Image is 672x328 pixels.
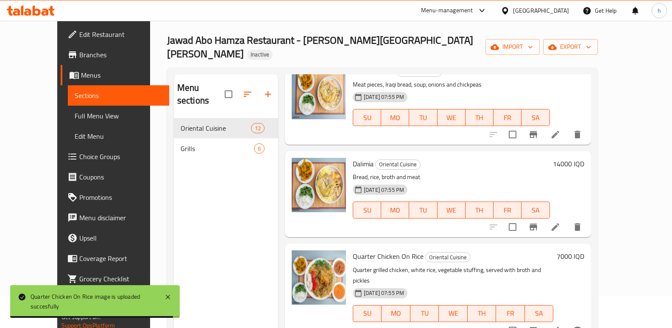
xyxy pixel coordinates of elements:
[79,233,163,243] span: Upsell
[79,50,163,60] span: Branches
[485,39,540,55] button: import
[469,112,490,124] span: TH
[61,24,170,45] a: Edit Restaurant
[494,202,521,219] button: FR
[61,269,170,289] a: Grocery Checklist
[442,307,464,320] span: WE
[61,187,170,207] a: Promotions
[79,213,163,223] span: Menu disclaimer
[496,305,525,322] button: FR
[292,65,346,119] img: Meat Tashreeb
[381,202,409,219] button: MO
[254,145,264,153] span: 6
[181,143,254,154] span: Grills
[439,305,468,322] button: WE
[525,204,546,216] span: SA
[353,172,549,182] p: Bread, rice, broth and meat
[414,307,436,320] span: TU
[550,222,560,232] a: Edit menu item
[75,131,163,141] span: Edit Menu
[181,123,251,133] span: Oriental Cuisine
[353,265,553,286] p: Quarter grilled chicken, white rice, vegetable stuffing, served with broth and pickles
[353,157,374,170] span: Dalimia
[523,124,544,145] button: Branch-specific-item
[385,307,407,320] span: MO
[79,29,163,39] span: Edit Restaurant
[75,111,163,121] span: Full Menu View
[357,204,378,216] span: SU
[292,250,346,305] img: Quarter Chicken On Rice
[357,307,378,320] span: SU
[61,146,170,167] a: Choice Groups
[68,126,170,146] a: Edit Menu
[360,93,407,101] span: [DATE] 07:55 PM
[79,253,163,264] span: Coverage Report
[381,109,409,126] button: MO
[79,274,163,284] span: Grocery Checklist
[254,143,265,154] div: items
[360,186,407,194] span: [DATE] 07:55 PM
[553,65,584,77] h6: 13000 IQD
[79,151,163,162] span: Choice Groups
[550,42,591,52] span: export
[177,81,225,107] h2: Menu sections
[68,85,170,106] a: Sections
[521,202,549,219] button: SA
[167,31,473,63] span: Jawad Abo Hamza Restaurant - [PERSON_NAME][GEOGRAPHIC_DATA][PERSON_NAME]
[174,115,278,162] nav: Menu sections
[353,79,549,90] p: Meat pieces, Iraqi bread, soup, onions and chickpeas
[385,204,406,216] span: MO
[492,42,533,52] span: import
[79,172,163,182] span: Coupons
[441,112,462,124] span: WE
[75,90,163,101] span: Sections
[413,112,434,124] span: TU
[61,45,170,65] a: Branches
[497,112,518,124] span: FR
[258,84,278,104] button: Add section
[438,202,466,219] button: WE
[557,250,584,262] h6: 7000 IQD
[385,112,406,124] span: MO
[382,305,410,322] button: MO
[567,124,588,145] button: delete
[466,109,494,126] button: TH
[247,50,273,60] div: Inactive
[237,84,258,104] span: Sort sections
[409,109,437,126] button: TU
[658,6,661,15] span: h
[421,6,473,16] div: Menu-management
[292,158,346,212] img: Dalimia
[550,129,560,140] a: Edit menu item
[353,250,424,263] span: Quarter Chicken On Rice
[513,6,569,15] div: [GEOGRAPHIC_DATA]
[247,51,273,58] span: Inactive
[504,126,521,143] span: Select to update
[441,204,462,216] span: WE
[61,65,170,85] a: Menus
[360,289,407,297] span: [DATE] 07:55 PM
[79,192,163,202] span: Promotions
[353,109,381,126] button: SU
[523,217,544,237] button: Branch-specific-item
[220,85,237,103] span: Select all sections
[353,202,381,219] button: SU
[468,305,496,322] button: TH
[494,109,521,126] button: FR
[425,252,471,262] div: Oriental Cuisine
[353,305,382,322] button: SU
[553,158,584,170] h6: 14000 IQD
[410,305,439,322] button: TU
[357,112,378,124] span: SU
[469,204,490,216] span: TH
[525,305,554,322] button: SA
[61,207,170,228] a: Menu disclaimer
[174,118,278,138] div: Oriental Cuisine12
[61,248,170,269] a: Coverage Report
[251,124,264,132] span: 12
[68,106,170,126] a: Full Menu View
[81,70,163,80] span: Menus
[543,39,598,55] button: export
[438,109,466,126] button: WE
[61,167,170,187] a: Coupons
